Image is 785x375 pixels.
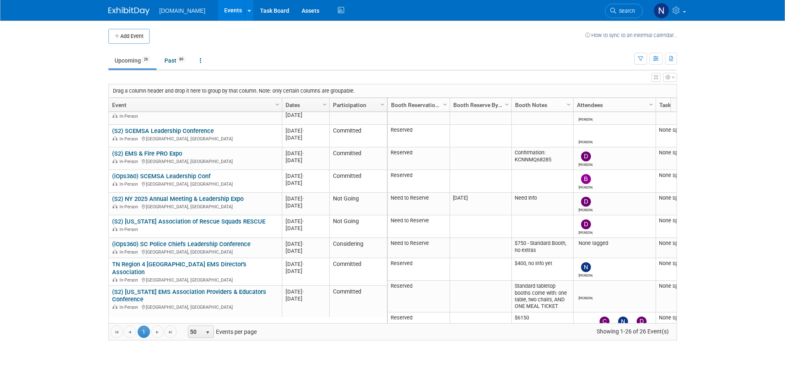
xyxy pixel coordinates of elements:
[659,127,702,133] div: None specified
[388,170,450,193] td: Reserved
[120,159,141,164] span: In-Person
[177,56,186,63] span: 89
[329,238,387,258] td: Considering
[618,317,628,326] img: Nicholas Fischer
[112,135,278,142] div: [GEOGRAPHIC_DATA], [GEOGRAPHIC_DATA]
[302,261,304,267] span: -
[112,227,117,231] img: In-Person Event
[286,240,326,247] div: [DATE]
[659,149,702,156] div: None specified
[273,98,282,110] a: Column Settings
[329,258,387,286] td: Committed
[112,204,117,208] img: In-Person Event
[388,193,450,215] td: Need to Reserve
[286,134,326,141] div: [DATE]
[112,249,117,254] img: In-Person Event
[605,4,643,18] a: Search
[659,283,702,289] div: None specified
[120,114,141,119] span: In-Person
[286,247,326,254] div: [DATE]
[579,295,593,300] div: Drew Saucier
[329,170,387,193] td: Committed
[511,147,573,170] td: Confirmation: KCNNMQ68285
[659,195,702,201] div: None specified
[164,326,177,338] a: Go to the last page
[108,53,157,68] a: Upcoming26
[286,127,326,134] div: [DATE]
[158,53,192,68] a: Past89
[302,196,304,202] span: -
[286,150,326,157] div: [DATE]
[113,329,120,335] span: Go to the first page
[204,329,211,336] span: select
[120,305,141,310] span: In-Person
[329,147,387,170] td: Committed
[112,136,117,140] img: In-Person Event
[329,193,387,215] td: Not Going
[138,326,150,338] span: 1
[120,277,141,283] span: In-Person
[579,161,593,167] div: Dave/Rob .
[600,317,609,326] img: Clay Terry
[659,314,702,321] div: None specified
[286,225,326,232] div: [DATE]
[112,159,117,163] img: In-Person Event
[579,139,593,144] div: Drew Saucier
[659,98,700,112] a: Tasks
[577,98,650,112] a: Attendees
[511,258,573,281] td: $400, no info yet
[659,172,702,179] div: None specified
[120,182,141,187] span: In-Person
[585,32,677,38] a: How to sync to an external calendar...
[124,326,136,338] a: Go to the previous page
[450,102,511,125] td: [DATE]
[112,172,211,180] a: (iOps360) SCEMSA Leadership Conf
[286,195,326,202] div: [DATE]
[286,261,326,268] div: [DATE]
[511,193,573,215] td: Need Info
[511,238,573,258] td: $750 - Standard Booth, no extras
[302,241,304,247] span: -
[108,7,150,15] img: ExhibitDay
[648,101,654,108] span: Column Settings
[581,151,591,161] img: Dave/Rob .
[286,157,326,164] div: [DATE]
[579,272,593,277] div: Nicholas Fischer
[302,173,304,179] span: -
[502,98,511,110] a: Column Settings
[388,102,450,125] td: Need to Reserve
[581,197,591,207] img: Dave/Rob .
[589,326,676,337] span: Showing 1-26 of 26 Event(s)
[329,215,387,238] td: Not Going
[274,101,281,108] span: Column Settings
[151,326,164,338] a: Go to the next page
[511,281,573,312] td: Standard tabletop booths come with: one table, two chairs, AND ONE MEAL TICKET
[286,268,326,275] div: [DATE]
[388,258,450,281] td: Reserved
[581,129,591,139] img: Drew Saucier
[378,98,387,110] a: Column Settings
[581,317,591,326] img: Drew Saucier
[581,219,591,229] img: Dave/Rob .
[110,326,123,338] a: Go to the first page
[120,227,141,232] span: In-Person
[388,312,450,335] td: Reserved
[320,98,329,110] a: Column Settings
[286,295,326,302] div: [DATE]
[112,127,214,135] a: (S2) SCEMSA Leadership Conference
[333,98,382,112] a: Participation
[511,312,573,335] td: $6150
[112,195,244,203] a: (S2) NY 2025 Annual Meeting & Leadership Expo
[120,204,141,210] span: In-Person
[302,289,304,295] span: -
[159,7,206,14] span: [DOMAIN_NAME]
[329,286,387,317] td: Committed
[286,288,326,295] div: [DATE]
[112,180,278,187] div: [GEOGRAPHIC_DATA], [GEOGRAPHIC_DATA]
[388,281,450,312] td: Reserved
[511,102,573,125] td: Reg Not yet open
[581,262,591,272] img: Nicholas Fischer
[647,98,656,110] a: Column Settings
[112,261,246,276] a: TN Region 4 [GEOGRAPHIC_DATA] EMS Director's Association
[188,326,202,338] span: 50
